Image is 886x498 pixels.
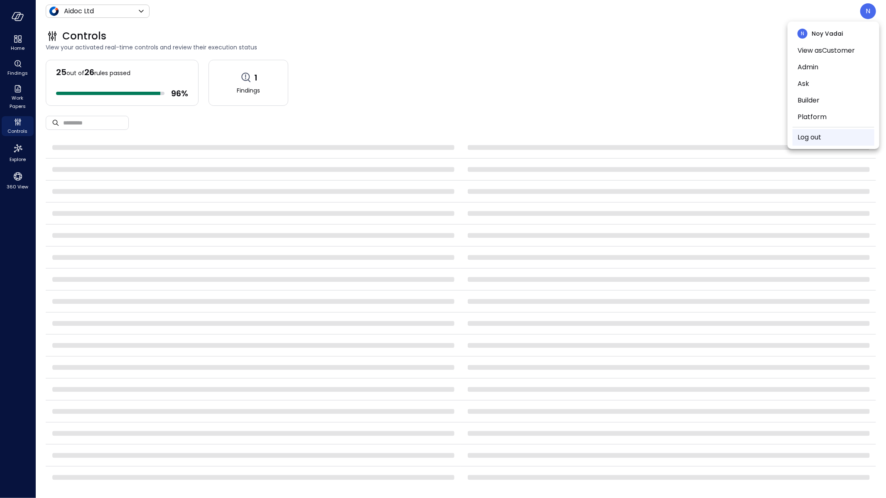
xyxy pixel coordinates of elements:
li: Ask [793,76,874,92]
div: N [798,29,807,39]
li: Builder [793,92,874,109]
a: Log out [798,132,821,142]
span: Noy Vadai [812,29,843,38]
li: Platform [793,109,874,125]
li: Admin [793,59,874,76]
li: View as Customer [793,42,874,59]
